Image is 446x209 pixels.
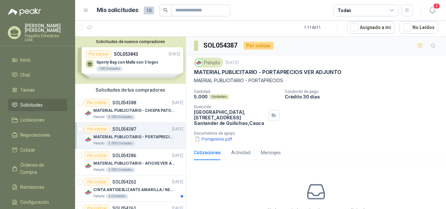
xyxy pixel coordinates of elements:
[75,37,186,84] div: Solicitudes de nuevos compradoresPor cotizarSOL053843[DATE] Sporty Bag con Malla con 3 logos100 U...
[8,54,67,66] a: Inicio
[75,123,186,149] a: Por cotizarSOL054387[DATE] Company LogoMATERIAL PUBLICITARIO - PORTAPRECIOS VER ADJUNTOPatojito5....
[194,149,221,156] div: Cotizaciones
[8,69,67,81] a: Chat
[93,108,175,114] p: MATERIAL PUBLICITARIO - CHISPA PATOJITO VER ADJUNTO
[20,116,44,124] span: Licitaciones
[25,23,67,33] p: [PERSON_NAME] [PERSON_NAME]
[231,149,250,156] div: Actividad
[93,187,175,193] p: CINTA ANTIDESLIZANTE AMARILLA / NEGRA
[106,141,135,146] div: 5.000 Unidades
[84,152,110,159] div: Por cotizar
[84,162,92,170] img: Company Logo
[304,22,342,33] div: 1 - 11 de 11
[20,131,50,139] span: Negociaciones
[8,114,67,126] a: Licitaciones
[194,58,223,67] div: Patojito
[20,101,43,109] span: Solicitudes
[84,188,92,196] img: Company Logo
[106,194,128,199] div: 6 Unidades
[8,129,67,141] a: Negociaciones
[112,180,136,184] p: SOL054262
[93,141,104,146] p: Patojito
[338,7,351,14] div: Todas
[285,94,443,99] p: Crédito 30 días
[75,96,186,123] a: Por cotizarSOL054388[DATE] Company LogoMATERIAL PUBLICITARIO - CHISPA PATOJITO VER ADJUNTOPatojit...
[25,34,67,42] p: Fragatta Enterprise Ltda
[195,59,202,66] img: Company Logo
[112,100,136,105] p: SOL054388
[78,39,183,44] button: Solicitudes de nuevos compradores
[75,149,186,175] a: Por cotizarSOL054386[DATE] Company LogoMATERIAL PUBLICITARIO - AFICHE VER ADJUNTOPatojito2.000 Un...
[194,77,438,84] p: MAERIAL PUBLICITARIO - PORTAPRECIOS
[194,136,233,142] button: Portaprecio.pdf
[194,105,266,109] p: Dirección
[20,56,31,64] span: Inicio
[226,60,239,66] p: [DATE]
[20,146,35,154] span: Cotizar
[20,71,30,79] span: Chat
[84,99,110,107] div: Por cotizar
[172,126,183,132] p: [DATE]
[75,175,186,202] a: Por cotizarSOL054262[DATE] Company LogoCINTA ANTIDESLIZANTE AMARILLA / NEGRAPatojito6 Unidades
[203,40,238,51] h3: SOL054387
[8,84,67,96] a: Tareas
[20,184,44,191] span: Remisiones
[347,21,394,34] button: Asignado a mi
[84,125,110,133] div: Por cotizar
[261,149,281,156] div: Mensajes
[93,134,175,140] p: MATERIAL PUBLICITARIO - PORTAPRECIOS VER ADJUNTO
[112,127,136,131] p: SOL054387
[97,6,138,15] h1: Mis solicitudes
[106,167,135,172] div: 2.000 Unidades
[8,181,67,193] a: Remisiones
[20,161,61,176] span: Órdenes de Compra
[172,179,183,185] p: [DATE]
[209,94,229,99] div: Unidades
[194,131,443,136] p: Documentos de apoyo
[244,42,274,50] div: Por cotizar
[172,100,183,106] p: [DATE]
[84,109,92,117] img: Company Logo
[84,136,92,143] img: Company Logo
[8,159,67,178] a: Órdenes de Compra
[106,114,135,120] div: 5.000 Unidades
[112,153,136,158] p: SOL054386
[8,144,67,156] a: Cotizar
[20,199,49,206] span: Configuración
[144,7,154,14] span: 10
[84,178,110,186] div: Por cotizar
[433,3,440,9] span: 3
[93,114,104,120] p: Patojito
[194,109,266,126] p: [GEOGRAPHIC_DATA], [STREET_ADDRESS] Santander de Quilichao , Cauca
[8,196,67,208] a: Configuración
[194,89,279,94] p: Cantidad
[75,84,186,96] div: Solicitudes de tus compradores
[93,194,104,199] p: Patojito
[93,160,175,167] p: MATERIAL PUBLICITARIO - AFICHE VER ADJUNTO
[400,21,438,34] button: No Leídos
[8,99,67,111] a: Solicitudes
[20,86,35,94] span: Tareas
[8,8,41,16] img: Logo peakr
[194,94,208,99] p: 5.000
[93,167,104,172] p: Patojito
[194,69,341,76] p: MATERIAL PUBLICITARIO - PORTAPRECIOS VER ADJUNTO
[163,8,168,12] span: search
[426,5,438,16] button: 3
[285,89,443,94] p: Condición de pago
[172,153,183,159] p: [DATE]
